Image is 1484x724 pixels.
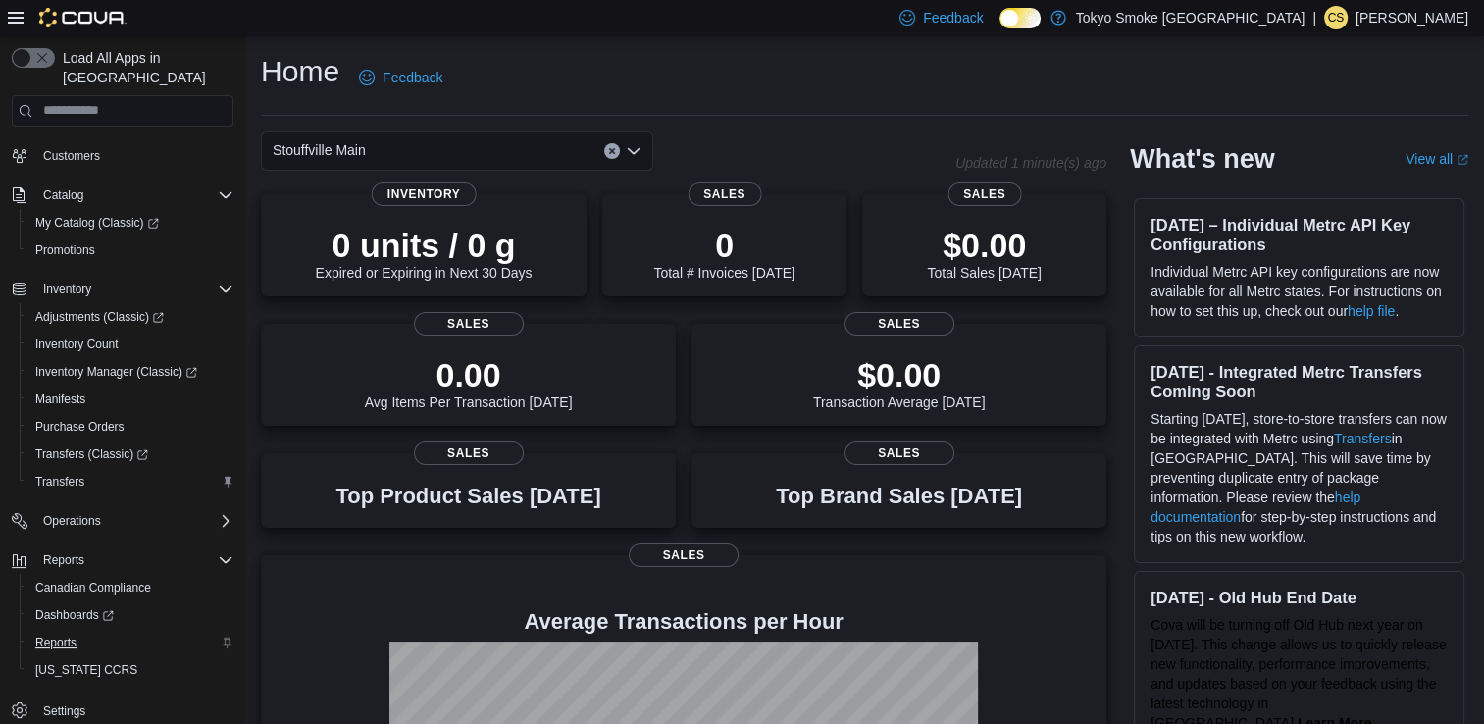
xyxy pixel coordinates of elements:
[20,601,241,629] a: Dashboards
[4,141,241,170] button: Customers
[35,419,125,435] span: Purchase Orders
[414,441,524,465] span: Sales
[273,138,366,162] span: Stouffville Main
[35,391,85,407] span: Manifests
[27,211,167,234] a: My Catalog (Classic)
[316,226,533,265] p: 0 units / 0 g
[35,309,164,325] span: Adjustments (Classic)
[20,574,241,601] button: Canadian Compliance
[20,303,241,331] a: Adjustments (Classic)
[20,386,241,413] button: Manifests
[1151,262,1448,321] p: Individual Metrc API key configurations are now available for all Metrc states. For instructions ...
[27,442,233,466] span: Transfers (Classic)
[1457,154,1468,166] svg: External link
[4,181,241,209] button: Catalog
[35,548,233,572] span: Reports
[629,543,739,567] span: Sales
[27,576,233,599] span: Canadian Compliance
[20,358,241,386] a: Inventory Manager (Classic)
[35,509,233,533] span: Operations
[27,442,156,466] a: Transfers (Classic)
[927,226,1041,281] div: Total Sales [DATE]
[1151,409,1448,546] p: Starting [DATE], store-to-store transfers can now be integrated with Metrc using in [GEOGRAPHIC_D...
[4,276,241,303] button: Inventory
[20,209,241,236] a: My Catalog (Classic)
[35,144,108,168] a: Customers
[35,662,137,678] span: [US_STATE] CCRS
[383,68,442,87] span: Feedback
[999,28,1000,29] span: Dark Mode
[55,48,233,87] span: Load All Apps in [GEOGRAPHIC_DATA]
[626,143,641,159] button: Open list of options
[1151,215,1448,254] h3: [DATE] – Individual Metrc API Key Configurations
[1356,6,1468,29] p: [PERSON_NAME]
[27,238,233,262] span: Promotions
[688,182,761,206] span: Sales
[261,52,339,91] h1: Home
[27,333,127,356] a: Inventory Count
[35,698,233,722] span: Settings
[27,470,92,493] a: Transfers
[27,360,205,384] a: Inventory Manager (Classic)
[43,513,101,529] span: Operations
[35,446,148,462] span: Transfers (Classic)
[844,441,954,465] span: Sales
[20,413,241,440] button: Purchase Orders
[27,238,103,262] a: Promotions
[35,143,233,168] span: Customers
[27,211,233,234] span: My Catalog (Classic)
[35,580,151,595] span: Canadian Compliance
[43,187,83,203] span: Catalog
[813,355,986,410] div: Transaction Average [DATE]
[35,509,109,533] button: Operations
[4,507,241,535] button: Operations
[1151,362,1448,401] h3: [DATE] - Integrated Metrc Transfers Coming Soon
[43,282,91,297] span: Inventory
[27,631,233,654] span: Reports
[365,355,573,394] p: 0.00
[20,656,241,684] button: [US_STATE] CCRS
[27,415,233,439] span: Purchase Orders
[999,8,1041,28] input: Dark Mode
[27,470,233,493] span: Transfers
[35,242,95,258] span: Promotions
[335,485,600,508] h3: Top Product Sales [DATE]
[1151,490,1360,525] a: help documentation
[35,635,77,650] span: Reports
[813,355,986,394] p: $0.00
[43,552,84,568] span: Reports
[1076,6,1305,29] p: Tokyo Smoke [GEOGRAPHIC_DATA]
[351,58,450,97] a: Feedback
[1324,6,1348,29] div: Casey Shankland
[27,360,233,384] span: Inventory Manager (Classic)
[1406,151,1468,167] a: View allExternal link
[372,182,477,206] span: Inventory
[27,631,84,654] a: Reports
[35,183,233,207] span: Catalog
[27,658,145,682] a: [US_STATE] CCRS
[27,305,172,329] a: Adjustments (Classic)
[927,226,1041,265] p: $0.00
[35,278,99,301] button: Inventory
[27,333,233,356] span: Inventory Count
[1312,6,1316,29] p: |
[27,603,122,627] a: Dashboards
[35,607,114,623] span: Dashboards
[955,155,1106,171] p: Updated 1 minute(s) ago
[27,415,132,439] a: Purchase Orders
[277,610,1091,634] h4: Average Transactions per Hour
[947,182,1021,206] span: Sales
[1151,588,1448,607] h3: [DATE] - Old Hub End Date
[27,388,93,411] a: Manifests
[20,236,241,264] button: Promotions
[1348,303,1395,319] a: help file
[4,546,241,574] button: Reports
[20,629,241,656] button: Reports
[35,548,92,572] button: Reports
[316,226,533,281] div: Expired or Expiring in Next 30 Days
[43,703,85,719] span: Settings
[844,312,954,336] span: Sales
[27,603,233,627] span: Dashboards
[35,364,197,380] span: Inventory Manager (Classic)
[653,226,794,265] p: 0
